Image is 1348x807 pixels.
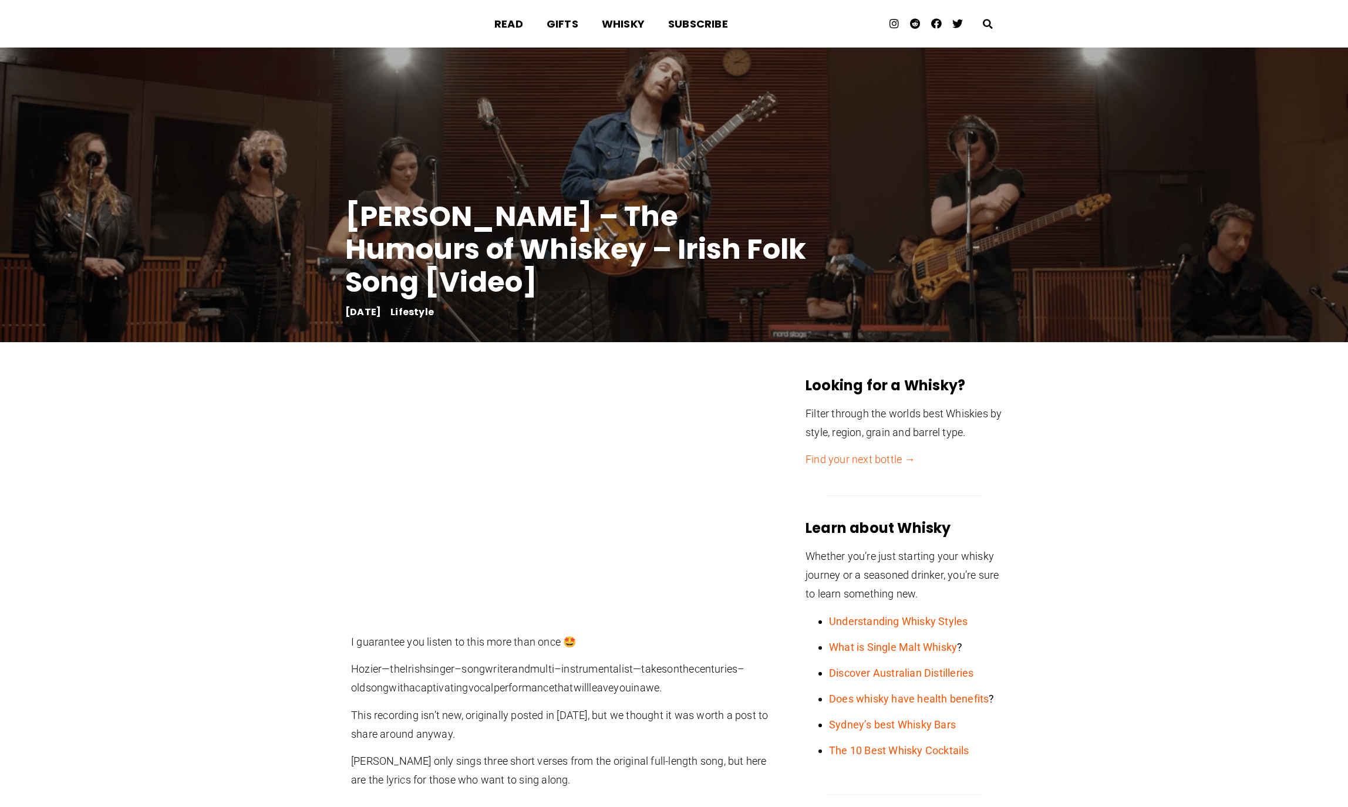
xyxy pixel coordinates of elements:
[483,8,535,39] a: Read
[589,681,614,694] span: leave
[535,8,590,39] a: Gifts
[485,663,512,675] span: writer
[614,681,631,694] span: you
[570,663,614,675] span: strument
[806,376,1003,395] h3: Looking for a Whisky?
[351,636,576,648] span: I guarantee you listen to this more than once 🤩
[667,663,679,675] span: on
[469,681,494,694] span: vocal
[590,8,656,39] a: Whisky
[436,681,468,694] span: ivating
[656,8,740,39] a: Subscribe
[806,404,1003,442] p: Filter through the worlds best Whiskies by style, region, grain and barrel type.
[351,15,471,32] img: Whisky + Tailor Logo
[806,453,915,465] a: Find your next bottle →
[659,681,662,694] span: .
[351,706,774,744] p: This recording isn’t new, originally posted in [DATE], but we thought it was worth a post to shar...
[512,663,530,675] span: and
[370,663,390,675] span: ier—
[737,663,744,675] span: –
[806,547,1003,603] p: Whether you’re just starting your whisky journey or a seasoned drinker, you’re sure to learn some...
[695,663,738,675] span: centuries
[390,305,434,319] a: Lifestyle
[461,663,485,675] span: song
[829,693,995,705] span: ?
[679,663,695,675] span: the
[641,663,667,675] span: takes
[829,641,962,653] span: ?
[530,663,554,675] span: multi
[829,718,956,731] a: Sydney’s best Whisky Bars
[351,681,366,694] span: old
[613,663,641,675] span: alist—
[806,519,1003,538] h3: Learn about Whisky
[351,752,774,789] p: [PERSON_NAME] only sings three short verses from the original full-length song, but here are the ...
[409,681,415,694] span: a
[829,641,957,653] a: What is Single Malt Whisky
[829,744,969,757] a: The 10 Best Whisky Cocktails
[390,663,405,675] span: the
[631,681,639,694] span: in
[345,308,381,316] a: [DATE]
[829,615,968,627] a: Understanding Whisky Styles
[574,681,589,694] span: will
[351,663,359,675] span: H
[345,200,815,299] h1: [PERSON_NAME] – The Humours of Whiskey – Irish Folk Song [Video]
[829,667,973,679] a: Discover Australian Distilleries
[366,681,389,694] span: song
[389,681,409,694] span: with
[640,681,660,694] span: awe
[554,663,561,675] span: –
[561,663,569,675] span: in
[494,681,554,694] span: performance
[359,663,370,675] span: oz
[405,663,426,675] span: Irish
[426,663,454,675] span: singer
[554,681,574,694] span: that
[415,681,436,694] span: capt
[829,693,989,705] a: Does whisky have health benefits
[454,663,461,675] span: –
